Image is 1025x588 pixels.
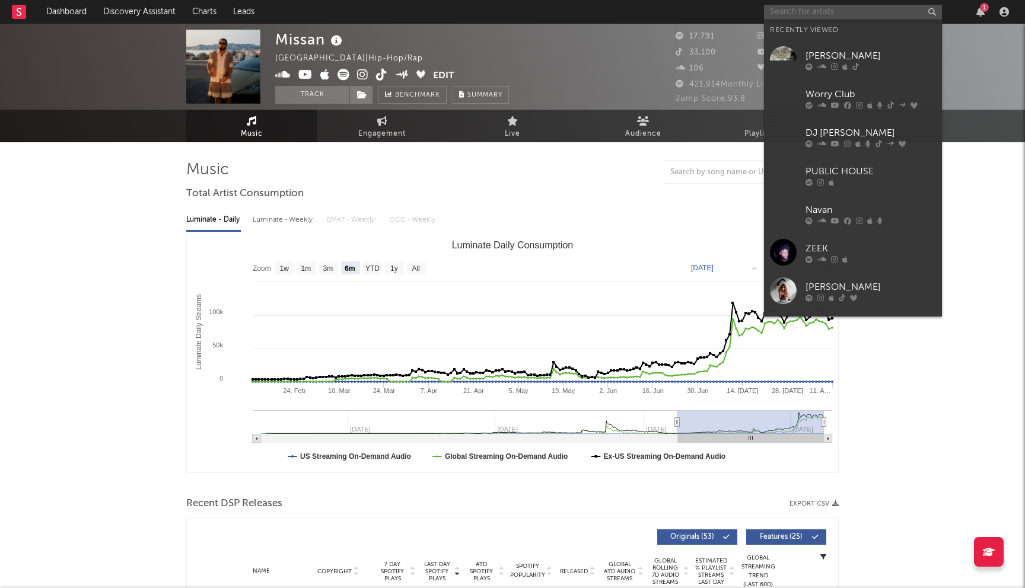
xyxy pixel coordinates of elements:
[980,3,989,12] div: 1
[757,49,798,56] span: 27,500
[708,110,839,142] a: Playlists/Charts
[421,387,438,394] text: 7. Apr
[691,264,714,272] text: [DATE]
[764,40,942,79] a: [PERSON_NAME]
[764,156,942,194] a: PUBLIC HOUSE
[676,81,793,88] span: 421,914 Monthly Listeners
[186,497,282,511] span: Recent DSP Releases
[764,233,942,271] a: ZEEK
[676,95,746,103] span: Jump Score: 93.8
[412,264,419,273] text: All
[657,529,737,545] button: Originals(53)
[744,127,803,141] span: Playlists/Charts
[222,567,300,576] div: Name
[241,127,263,141] span: Music
[806,280,936,294] div: [PERSON_NAME]
[754,533,808,541] span: Features ( 25 )
[421,561,453,582] span: Last Day Spotify Plays
[186,187,304,201] span: Total Artist Consumption
[212,341,223,349] text: 50k
[445,452,568,461] text: Global Streaming On-Demand Audio
[687,387,708,394] text: 30. Jun
[317,110,447,142] a: Engagement
[317,568,352,575] span: Copyright
[447,110,578,142] a: Live
[275,52,437,66] div: [GEOGRAPHIC_DATA] | Hip-Hop/Rap
[466,561,497,582] span: ATD Spotify Plays
[378,86,447,104] a: Benchmark
[395,88,440,103] span: Benchmark
[187,235,838,472] svg: Luminate Daily Consumption
[757,65,797,72] span: 33,823
[280,264,289,273] text: 1w
[453,86,509,104] button: Summary
[560,568,588,575] span: Released
[757,33,798,40] span: 15,495
[186,110,317,142] a: Music
[186,210,241,230] div: Luminate - Daily
[770,23,936,37] div: Recently Viewed
[365,264,380,273] text: YTD
[664,168,790,177] input: Search by song name or URL
[284,387,305,394] text: 24. Feb
[649,557,682,586] span: Global Rolling 7D Audio Streams
[505,127,520,141] span: Live
[806,164,936,178] div: PUBLIC HOUSE
[642,387,664,394] text: 16. Jun
[604,452,726,461] text: Ex-US Streaming On-Demand Audio
[806,126,936,140] div: DJ [PERSON_NAME]
[764,310,942,349] a: [PERSON_NAME]
[806,241,936,255] div: ZEEK
[695,557,727,586] span: Estimated % Playlist Streams Last Day
[219,375,223,382] text: 0
[509,387,529,394] text: 5. May
[195,294,203,369] text: Luminate Daily Streams
[358,127,406,141] span: Engagement
[275,86,349,104] button: Track
[467,92,502,98] span: Summary
[209,308,223,315] text: 100k
[676,33,715,40] span: 17,791
[625,127,661,141] span: Audience
[764,5,942,20] input: Search for artists
[328,387,351,394] text: 10. Mar
[301,264,311,273] text: 1m
[552,387,575,394] text: 19. May
[373,387,396,394] text: 24. Mar
[764,194,942,233] a: Navan
[806,87,936,101] div: Worry Club
[806,203,936,217] div: Navan
[345,264,355,273] text: 6m
[772,387,803,394] text: 28. [DATE]
[300,452,411,461] text: US Streaming On-Demand Audio
[275,30,345,49] div: Missan
[746,529,826,545] button: Features(25)
[750,264,757,272] text: →
[764,271,942,310] a: [PERSON_NAME]
[727,387,758,394] text: 14. [DATE]
[599,387,617,394] text: 2. Jun
[452,240,574,250] text: Luminate Daily Consumption
[603,561,636,582] span: Global ATD Audio Streams
[790,500,839,507] button: Export CSV
[676,49,716,56] span: 33,100
[253,210,315,230] div: Luminate - Weekly
[323,264,333,273] text: 3m
[676,65,704,72] span: 106
[253,264,271,273] text: Zoom
[806,49,936,63] div: [PERSON_NAME]
[463,387,484,394] text: 21. Apr
[510,562,545,580] span: Spotify Popularity
[665,533,720,541] span: Originals ( 53 )
[390,264,398,273] text: 1y
[377,561,408,582] span: 7 Day Spotify Plays
[578,110,708,142] a: Audience
[976,7,985,17] button: 1
[810,387,831,394] text: 11. A…
[764,79,942,117] a: Worry Club
[764,117,942,156] a: DJ [PERSON_NAME]
[433,69,454,84] button: Edit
